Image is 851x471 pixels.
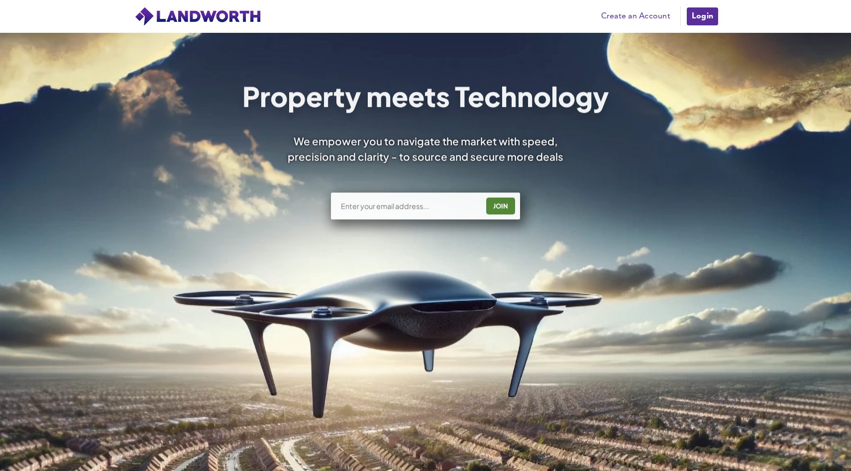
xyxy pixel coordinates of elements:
a: Login [686,6,719,26]
input: Enter your email address... [340,201,479,211]
h1: Property meets Technology [242,83,609,109]
button: JOIN [486,197,515,214]
a: Create an Account [596,9,675,24]
div: JOIN [489,198,512,214]
div: We empower you to navigate the market with speed, precision and clarity - to source and secure mo... [274,134,577,165]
